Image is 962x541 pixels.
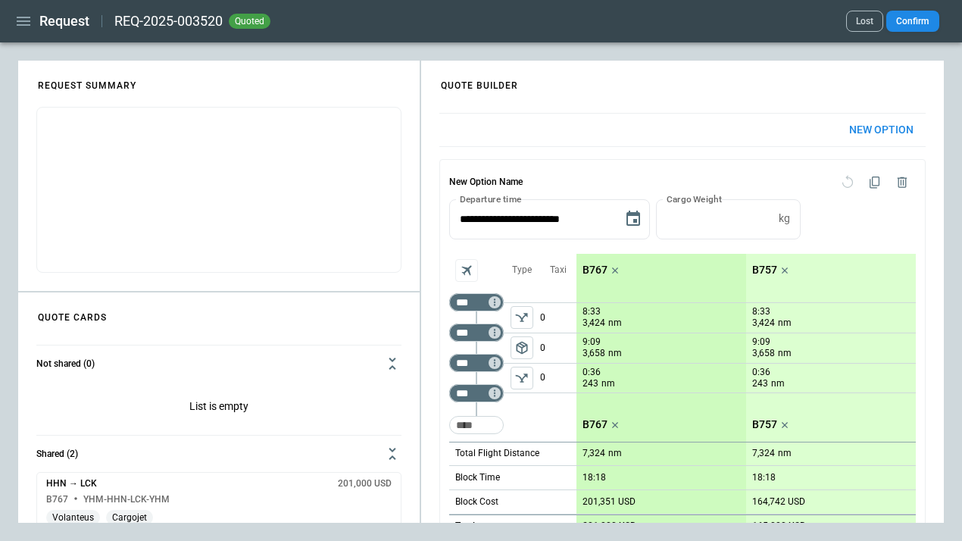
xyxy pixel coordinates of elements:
[36,346,401,382] button: Not shared (0)
[540,333,576,363] p: 0
[752,418,777,431] p: B757
[449,354,504,372] div: Not found
[449,293,504,311] div: Not found
[514,340,529,355] span: package_2
[423,64,536,99] h4: QUOTE BUILDER
[36,382,401,435] div: Not shared (0)
[583,347,605,360] p: 3,658
[20,296,125,330] h4: QUOTE CARDS
[608,447,622,460] p: nm
[20,64,155,99] h4: REQUEST SUMMARY
[449,416,504,434] div: Too short
[455,447,539,460] p: Total Flight Distance
[455,259,478,282] span: Aircraft selection
[752,264,777,277] p: B757
[338,479,392,489] h6: 201,000 USD
[36,359,95,369] h6: Not shared (0)
[449,169,523,196] h6: New Option Name
[583,448,605,459] p: 7,324
[752,496,805,508] p: 164,742 USD
[511,336,533,359] span: Type of sector
[232,16,267,27] span: quoted
[36,449,78,459] h6: Shared (2)
[846,11,883,32] button: Lost
[511,367,533,389] span: Type of sector
[583,418,607,431] p: B767
[583,377,598,390] p: 243
[778,447,792,460] p: nm
[608,317,622,330] p: nm
[106,512,153,524] span: Cargojet
[886,11,939,32] button: Confirm
[512,264,532,277] p: Type
[889,169,916,196] span: Delete quote option
[36,436,401,472] button: Shared (2)
[834,169,861,196] span: Reset quote option
[752,472,776,483] p: 18:18
[36,382,401,435] p: List is empty
[449,384,504,402] div: Not found
[752,377,768,390] p: 243
[583,264,607,277] p: B767
[583,521,636,532] p: 201,000 USD
[752,306,770,317] p: 8:33
[771,377,785,390] p: nm
[583,472,606,483] p: 18:18
[752,448,775,459] p: 7,324
[752,336,770,348] p: 9:09
[550,264,567,277] p: Taxi
[511,336,533,359] button: left aligned
[46,495,68,505] h6: B767
[583,306,601,317] p: 8:33
[583,496,636,508] p: 201,351 USD
[752,317,775,330] p: 3,424
[83,495,170,505] h6: YHM-HHN-LCK-YHM
[455,521,475,531] h6: Total
[583,317,605,330] p: 3,424
[511,367,533,389] button: left aligned
[752,521,806,532] p: 165,000 USD
[667,192,722,205] label: Cargo Weight
[455,471,500,484] p: Block Time
[618,204,648,234] button: Choose date, selected date is Aug 18, 2025
[540,364,576,392] p: 0
[752,347,775,360] p: 3,658
[449,324,504,342] div: Not found
[455,496,498,508] p: Block Cost
[861,169,889,196] span: Duplicate quote option
[460,192,522,205] label: Departure time
[511,306,533,329] button: left aligned
[46,479,97,489] h6: HHN → LCK
[778,317,792,330] p: nm
[601,377,615,390] p: nm
[540,303,576,333] p: 0
[583,336,601,348] p: 9:09
[39,12,89,30] h1: Request
[46,512,100,524] span: Volanteus
[779,212,790,225] p: kg
[752,367,770,378] p: 0:36
[608,347,622,360] p: nm
[511,306,533,329] span: Type of sector
[778,347,792,360] p: nm
[583,367,601,378] p: 0:36
[837,114,926,146] button: New Option
[114,12,223,30] h2: REQ-2025-003520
